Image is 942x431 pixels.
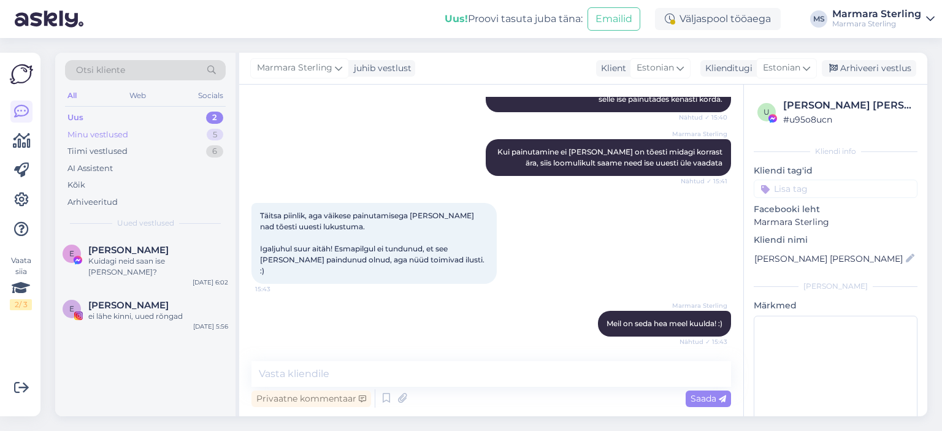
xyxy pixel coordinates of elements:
[754,164,917,177] p: Kliendi tag'id
[76,64,125,77] span: Otsi kliente
[88,300,169,311] span: Evelin Mänd
[67,162,113,175] div: AI Assistent
[67,112,83,124] div: Uus
[10,255,32,310] div: Vaata siia
[67,196,118,208] div: Arhiveeritud
[255,284,301,294] span: 15:43
[754,216,917,229] p: Marmara Sterling
[67,179,85,191] div: Kõik
[349,62,412,75] div: juhib vestlust
[193,322,228,331] div: [DATE] 5:56
[681,177,727,186] span: Nähtud ✓ 15:41
[832,9,935,29] a: Marmara SterlingMarmara Sterling
[206,145,223,158] div: 6
[754,281,917,292] div: [PERSON_NAME]
[260,211,486,275] span: Täitsa piinlik, aga väikese painutamisega [PERSON_NAME] nad tõesti uuesti lukustuma. Igaljuhul su...
[67,129,128,141] div: Minu vestlused
[754,180,917,198] input: Lisa tag
[88,311,228,322] div: ei lähe kinni, uued rõngad
[206,112,223,124] div: 2
[88,256,228,278] div: Kuidagi neid saan ise [PERSON_NAME]?
[672,129,727,139] span: Marmara Sterling
[763,61,800,75] span: Estonian
[445,13,468,25] b: Uus!
[251,391,371,407] div: Privaatne kommentaar
[69,304,74,313] span: E
[196,88,226,104] div: Socials
[67,145,128,158] div: Tiimi vestlused
[127,88,148,104] div: Web
[764,107,770,116] span: u
[832,9,921,19] div: Marmara Sterling
[691,393,726,404] span: Saada
[754,203,917,216] p: Facebooki leht
[754,146,917,157] div: Kliendi info
[680,337,727,346] span: Nähtud ✓ 15:43
[88,245,169,256] span: Evelin Mänd
[822,60,916,77] div: Arhiveeri vestlus
[10,63,33,86] img: Askly Logo
[783,113,914,126] div: # u95o8ucn
[596,62,626,75] div: Klient
[117,218,174,229] span: Uued vestlused
[754,252,903,265] input: Lisa nimi
[679,113,727,122] span: Nähtud ✓ 15:40
[754,299,917,312] p: Märkmed
[810,10,827,28] div: MS
[607,319,722,328] span: Meil on seda hea meel kuulda! :)
[832,19,921,29] div: Marmara Sterling
[10,299,32,310] div: 2 / 3
[655,8,781,30] div: Väljaspool tööaega
[257,61,332,75] span: Marmara Sterling
[637,61,674,75] span: Estonian
[65,88,79,104] div: All
[445,12,583,26] div: Proovi tasuta juba täna:
[69,249,74,258] span: E
[754,234,917,246] p: Kliendi nimi
[207,129,223,141] div: 5
[193,278,228,287] div: [DATE] 6:02
[588,7,640,31] button: Emailid
[783,98,914,113] div: [PERSON_NAME] [PERSON_NAME]
[700,62,752,75] div: Klienditugi
[672,301,727,310] span: Marmara Sterling
[497,147,724,167] span: Kui painutamine ei [PERSON_NAME] on tõesti midagi korrast ära, siis loomulikult saame need ise uu...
